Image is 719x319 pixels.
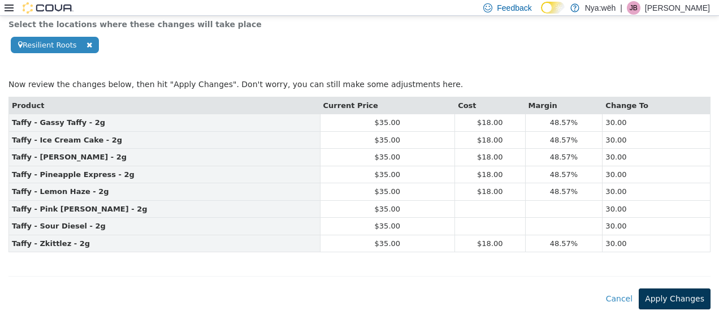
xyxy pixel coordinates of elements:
[12,154,135,163] strong: Taffy - Pineapple Express - 2g
[12,206,106,214] strong: Taffy - Sour Diesel - 2g
[603,167,711,185] td: 30.00
[525,167,603,185] td: 48.57%
[320,184,455,202] td: $35.00
[525,150,603,167] td: 48.57%
[12,102,105,111] strong: Taffy - Gassy Taffy - 2g
[11,21,99,37] span: Resilient Roots
[455,219,525,236] td: $18.00
[320,115,455,133] td: $35.00
[8,3,351,14] h5: Select the locations where these changes will take place
[525,133,603,150] td: 48.57%
[455,115,525,133] td: $18.00
[525,98,603,116] td: 48.57%
[600,273,639,294] button: Cancel
[603,202,711,219] td: 30.00
[639,273,711,294] button: Apply Changes
[12,171,109,180] strong: Taffy - Lemon Haze - 2g
[603,184,711,202] td: 30.00
[525,219,603,236] td: 48.57%
[9,81,320,98] th: Product
[620,1,622,15] p: |
[320,202,455,219] td: $35.00
[541,2,565,14] input: Dark Mode
[630,1,638,15] span: JB
[320,133,455,150] td: $35.00
[458,84,478,96] button: Cost
[455,98,525,116] td: $18.00
[12,137,127,145] strong: Taffy - [PERSON_NAME] - 2g
[320,150,455,167] td: $35.00
[320,167,455,185] td: $35.00
[627,1,640,15] div: Jenna Bristol
[23,2,73,14] img: Cova
[12,120,122,128] strong: Taffy - Ice Cream Cake - 2g
[320,98,455,116] td: $35.00
[12,223,90,232] strong: Taffy - Zkittlez - 2g
[603,81,711,98] th: Change To
[455,133,525,150] td: $18.00
[603,115,711,133] td: 30.00
[8,63,711,75] p: Now review the changes below, then hit "Apply Changes". Don't worry, you can still make some adju...
[645,1,710,15] p: [PERSON_NAME]
[497,2,531,14] span: Feedback
[603,150,711,167] td: 30.00
[525,115,603,133] td: 48.57%
[603,219,711,236] td: 30.00
[585,1,616,15] p: Nya:wëh
[603,133,711,150] td: 30.00
[12,189,147,197] strong: Taffy - Pink [PERSON_NAME] - 2g
[455,167,525,185] td: $18.00
[320,81,455,98] th: Current Price
[320,219,455,236] td: $35.00
[603,98,711,116] td: 30.00
[455,150,525,167] td: $18.00
[525,81,603,98] th: Margin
